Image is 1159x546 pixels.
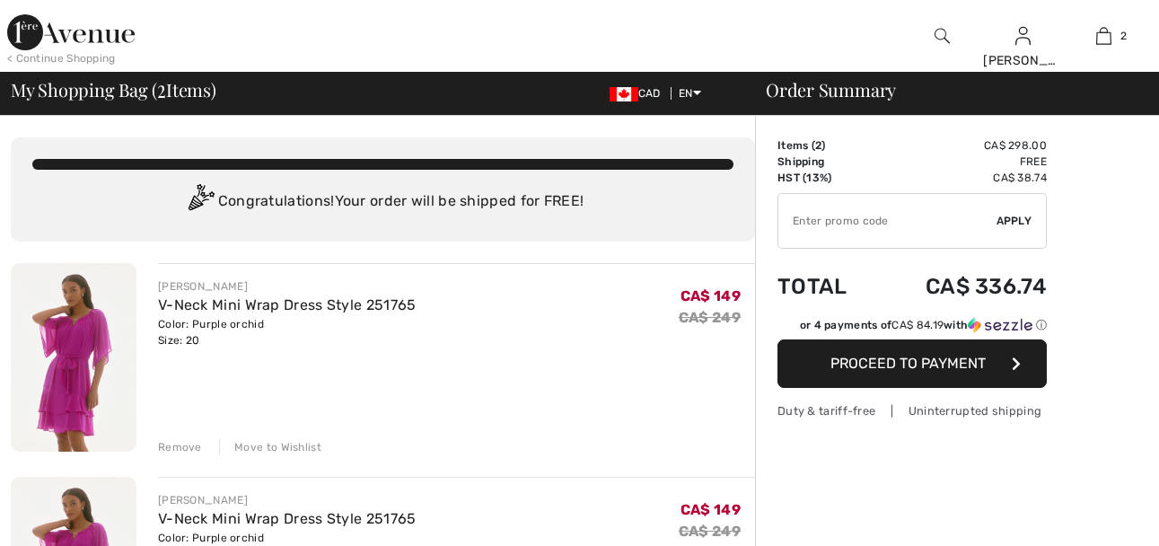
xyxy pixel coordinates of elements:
[158,439,202,455] div: Remove
[830,355,986,372] span: Proceed to Payment
[1015,27,1031,44] a: Sign In
[32,184,733,220] div: Congratulations! Your order will be shipped for FREE!
[777,137,875,154] td: Items ( )
[1096,25,1111,47] img: My Bag
[680,287,741,304] span: CA$ 149
[7,14,135,50] img: 1ère Avenue
[610,87,638,101] img: Canadian Dollar
[1120,28,1127,44] span: 2
[935,25,950,47] img: search the website
[610,87,668,100] span: CAD
[968,317,1032,333] img: Sezzle
[875,256,1047,317] td: CA$ 336.74
[777,154,875,170] td: Shipping
[800,317,1047,333] div: or 4 payments of with
[777,256,875,317] td: Total
[891,319,944,331] span: CA$ 84.19
[679,309,741,326] s: CA$ 249
[777,170,875,186] td: HST (13%)
[679,87,701,100] span: EN
[11,263,136,452] img: V-Neck Mini Wrap Dress Style 251765
[7,50,116,66] div: < Continue Shopping
[777,402,1047,419] div: Duty & tariff-free | Uninterrupted shipping
[744,81,1148,99] div: Order Summary
[158,492,417,508] div: [PERSON_NAME]
[182,184,218,220] img: Congratulation2.svg
[157,76,166,100] span: 2
[158,278,417,295] div: [PERSON_NAME]
[875,170,1047,186] td: CA$ 38.74
[778,194,997,248] input: Promo code
[11,81,216,99] span: My Shopping Bag ( Items)
[875,154,1047,170] td: Free
[158,316,417,348] div: Color: Purple orchid Size: 20
[997,213,1032,229] span: Apply
[158,510,417,527] a: V-Neck Mini Wrap Dress Style 251765
[1065,25,1144,47] a: 2
[777,317,1047,339] div: or 4 payments ofCA$ 84.19withSezzle Click to learn more about Sezzle
[680,501,741,518] span: CA$ 149
[983,51,1062,70] div: [PERSON_NAME]
[815,139,821,152] span: 2
[777,339,1047,388] button: Proceed to Payment
[679,523,741,540] s: CA$ 249
[1015,25,1031,47] img: My Info
[219,439,321,455] div: Move to Wishlist
[158,296,417,313] a: V-Neck Mini Wrap Dress Style 251765
[875,137,1047,154] td: CA$ 298.00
